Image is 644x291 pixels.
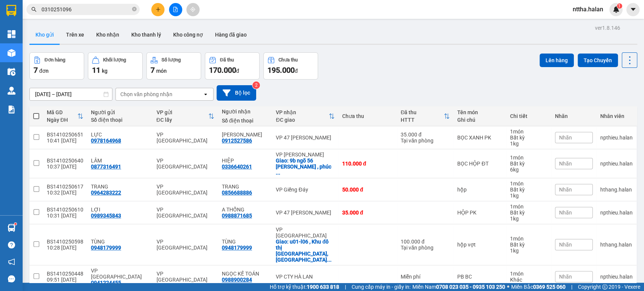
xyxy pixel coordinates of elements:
button: Bộ lọc [217,85,256,101]
div: VP [GEOGRAPHIC_DATA] [156,184,214,196]
div: Số điện thoại [91,117,149,123]
span: 170.000 [209,66,236,75]
svg: open [203,91,209,97]
div: Khác [510,277,547,283]
div: 0912527586 [222,138,252,144]
div: Chọn văn phòng nhận [120,90,172,98]
div: 1 món [510,181,547,187]
span: close-circle [132,7,137,11]
div: Đơn hàng [45,57,65,63]
div: Bất kỳ [510,161,547,167]
div: Số lượng [161,57,181,63]
span: 1 [618,3,621,9]
span: nttha.halan [567,5,609,14]
div: Miễn phí [401,274,450,280]
button: caret-down [626,3,639,16]
th: Toggle SortBy [43,106,87,126]
span: 7 [151,66,155,75]
div: Bất kỳ [510,242,547,248]
button: Kho thanh lý [125,26,167,44]
button: Kho nhận [90,26,125,44]
div: Tại văn phòng [401,245,450,251]
div: Tại văn phòng [401,138,450,144]
span: copyright [602,284,607,289]
th: Toggle SortBy [397,106,453,126]
div: VP [GEOGRAPHIC_DATA] [156,158,214,170]
div: BỌC XANH PK [457,135,503,141]
div: VP [GEOGRAPHIC_DATA] [156,132,214,144]
div: Đã thu [401,109,444,115]
div: LÂM [91,158,149,164]
div: VP [PERSON_NAME] [276,152,335,158]
input: Tìm tên, số ĐT hoặc mã đơn [41,5,131,14]
div: Chi tiết [510,113,547,119]
img: solution-icon [8,106,15,113]
button: Tạo Chuyến [578,54,618,67]
span: search [31,7,37,12]
div: VP nhận [276,109,329,115]
img: logo-vxr [6,5,16,16]
div: BS1410250448 [47,271,83,277]
strong: 1900 633 818 [307,284,339,290]
span: notification [8,258,15,265]
div: TÙNG [222,239,268,245]
span: Nhãn [559,210,572,216]
div: TÙNG LINH [222,132,268,138]
span: ... [327,257,332,263]
div: VP Giếng Đáy [276,187,335,193]
th: Toggle SortBy [272,106,338,126]
div: 09:51 [DATE] [47,277,83,283]
div: 0948179999 [91,245,121,251]
img: icon-new-feature [613,6,619,13]
div: 1 kg [510,248,547,254]
div: 0856688886 [222,190,252,196]
div: NGỌC KẾ TOÁN [222,271,268,277]
div: 50.000 đ [342,187,393,193]
div: BS1410250617 [47,184,83,190]
div: Bất kỳ [510,187,547,193]
div: Đã thu [220,57,234,63]
div: VP 47 [PERSON_NAME] [276,135,335,141]
div: Nhãn [555,113,593,119]
div: 0989345843 [91,213,121,219]
button: Trên xe [60,26,90,44]
div: BỌC HỘP ĐT [457,161,503,167]
div: 0978164968 [91,138,121,144]
div: ĐC lấy [156,117,208,123]
div: Chưa thu [342,113,393,119]
div: Số điện thoại [222,118,268,124]
img: warehouse-icon [8,49,15,57]
div: 6 kg [510,167,547,173]
div: hộp [457,187,503,193]
span: 7 [34,66,38,75]
button: plus [151,3,164,16]
div: 0877316491 [91,164,121,170]
div: 1 kg [510,141,547,147]
div: 0988871685 [222,213,252,219]
span: Cung cấp máy in - giấy in: [352,283,410,291]
div: 10:37 [DATE] [47,164,83,170]
div: HIỆP [222,158,268,164]
div: Mã GD [47,109,77,115]
div: 0988900284 [222,277,252,283]
span: 11 [92,66,100,75]
span: | [345,283,346,291]
div: 1 món [510,271,547,277]
div: 1 món [510,155,547,161]
div: 1 món [510,204,547,210]
span: question-circle [8,241,15,248]
button: Đã thu170.000đ [205,52,260,80]
div: hộp vợt [457,242,503,248]
div: Bất kỳ [510,135,547,141]
div: Người nhận [222,109,268,115]
div: 110.000 đ [342,161,393,167]
div: BS1410250610 [47,207,83,213]
strong: 0708 023 035 - 0935 103 250 [436,284,505,290]
span: Nhãn [559,161,572,167]
button: Kho gửi [29,26,60,44]
span: Nhãn [559,187,572,193]
strong: 0369 525 060 [533,284,566,290]
span: file-add [173,7,178,12]
div: Giao: u01-l06 , Khu đô thị Đô Nghĩa, Hà Đông, Hà Nội 100000, Việt Nam [276,239,335,263]
span: 195.000 [267,66,295,75]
